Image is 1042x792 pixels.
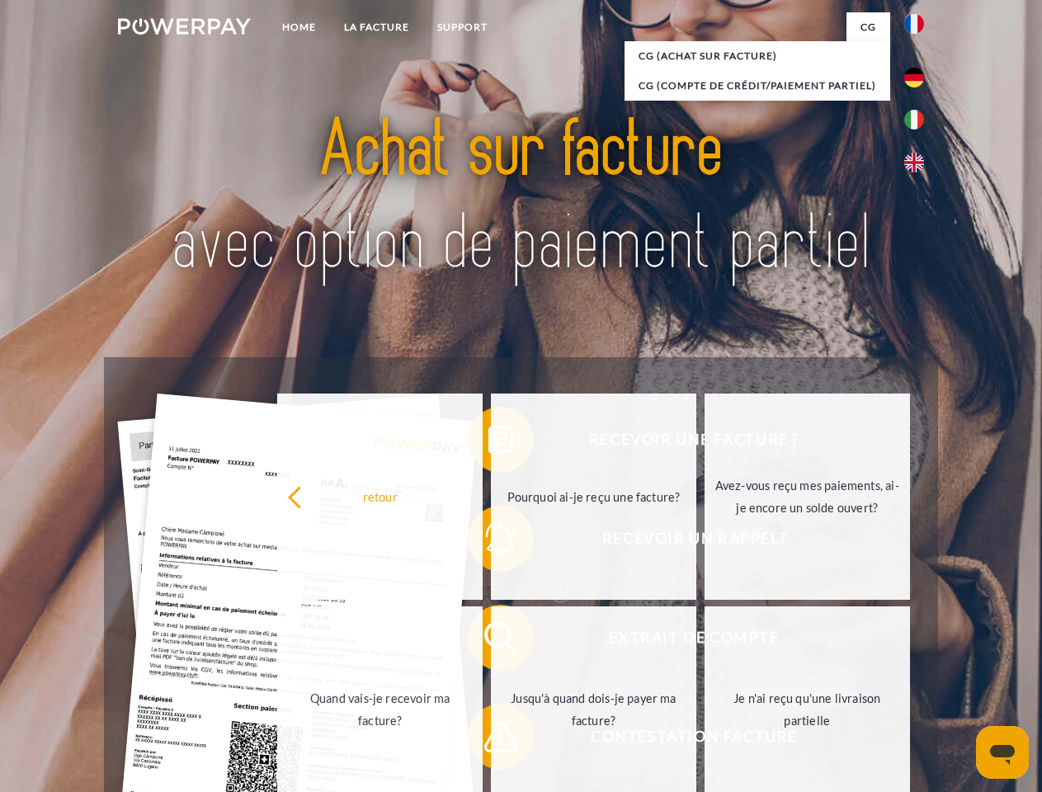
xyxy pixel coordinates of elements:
a: CG (Compte de crédit/paiement partiel) [625,71,890,101]
div: Quand vais-je recevoir ma facture? [287,687,473,732]
img: en [904,153,924,172]
img: logo-powerpay-white.svg [118,18,251,35]
a: CG (achat sur facture) [625,41,890,71]
div: Avez-vous reçu mes paiements, ai-je encore un solde ouvert? [714,474,900,519]
a: CG [846,12,890,42]
a: Home [268,12,330,42]
div: retour [287,485,473,507]
img: de [904,68,924,87]
iframe: Bouton de lancement de la fenêtre de messagerie [976,726,1029,779]
img: it [904,110,924,130]
img: fr [904,14,924,34]
a: LA FACTURE [330,12,423,42]
img: title-powerpay_fr.svg [158,79,884,316]
div: Jusqu'à quand dois-je payer ma facture? [501,687,686,732]
a: Avez-vous reçu mes paiements, ai-je encore un solde ouvert? [705,394,910,600]
div: Je n'ai reçu qu'une livraison partielle [714,687,900,732]
div: Pourquoi ai-je reçu une facture? [501,485,686,507]
a: Support [423,12,502,42]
